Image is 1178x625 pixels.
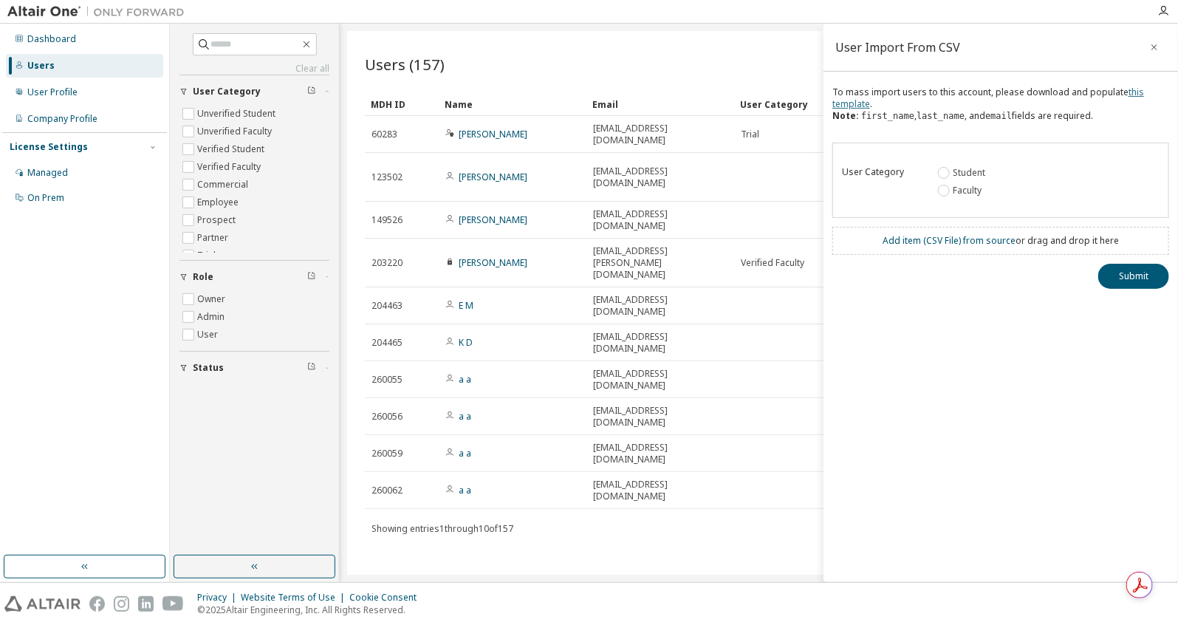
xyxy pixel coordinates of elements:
[842,166,931,199] div: User Category
[179,261,329,293] button: Role
[197,247,219,264] label: Trial
[459,128,527,140] a: [PERSON_NAME]
[89,596,105,612] img: facebook.svg
[197,194,242,211] label: Employee
[197,211,239,229] label: Prospect
[27,33,76,45] div: Dashboard
[861,111,914,121] code: first_name
[593,442,727,465] span: [EMAIL_ADDRESS][DOMAIN_NAME]
[193,86,261,98] span: User Category
[593,208,727,232] span: [EMAIL_ADDRESS][DOMAIN_NAME]
[307,86,316,98] span: Clear filter
[241,592,349,604] div: Website Terms of Use
[371,411,403,423] span: 260056
[197,140,267,158] label: Verified Student
[832,86,1144,110] a: this template
[459,214,527,226] a: [PERSON_NAME]
[459,299,473,312] a: E M
[371,522,513,535] span: Showing entries 1 through 10 of 157
[835,41,960,53] div: User Import From CSV
[593,245,727,281] span: [EMAIL_ADDRESS][PERSON_NAME][DOMAIN_NAME]
[10,141,88,153] div: License Settings
[459,256,527,269] a: [PERSON_NAME]
[197,176,251,194] label: Commercial
[953,164,988,182] label: Student
[883,235,1119,247] div: or drag and drop it here
[4,596,81,612] img: altair_logo.svg
[197,105,278,123] label: Unverified Student
[197,290,228,308] label: Owner
[193,362,224,374] span: Status
[197,604,425,616] p: © 2025 Altair Engineering, Inc. All Rights Reserved.
[593,123,727,146] span: [EMAIL_ADDRESS][DOMAIN_NAME]
[740,92,843,116] div: User Category
[179,352,329,384] button: Status
[307,271,316,283] span: Clear filter
[371,448,403,460] span: 260059
[459,336,473,349] a: K D
[593,331,727,355] span: [EMAIL_ADDRESS][DOMAIN_NAME]
[7,4,192,19] img: Altair One
[592,92,728,116] div: Email
[371,485,403,496] span: 260062
[445,92,581,116] div: Name
[197,229,231,247] label: Partner
[883,234,1016,247] a: Add item ( CSV File ) from source
[138,596,154,612] img: linkedin.svg
[593,294,727,318] span: [EMAIL_ADDRESS][DOMAIN_NAME]
[593,368,727,392] span: [EMAIL_ADDRESS][DOMAIN_NAME]
[371,374,403,386] span: 260055
[371,214,403,226] span: 149526
[459,410,471,423] a: a a
[179,63,329,75] a: Clear all
[371,337,403,349] span: 204465
[27,113,97,125] div: Company Profile
[832,109,859,122] b: Note:
[307,362,316,374] span: Clear filter
[459,171,527,183] a: [PERSON_NAME]
[197,123,275,140] label: Unverified Faculty
[741,129,759,140] span: Trial
[365,54,445,75] span: Users (157)
[197,158,264,176] label: Verified Faculty
[953,182,984,199] label: Faculty
[832,86,1169,134] div: To mass import users to this account, please download and populate . , , and fields are required.
[197,592,241,604] div: Privacy
[593,479,727,502] span: [EMAIL_ADDRESS][DOMAIN_NAME]
[459,484,471,496] a: a a
[917,111,965,121] code: last_name
[162,596,184,612] img: youtube.svg
[459,373,471,386] a: a a
[593,165,727,189] span: [EMAIL_ADDRESS][DOMAIN_NAME]
[459,447,471,460] a: a a
[197,326,221,344] label: User
[27,86,78,98] div: User Profile
[371,171,403,183] span: 123502
[371,129,397,140] span: 60283
[371,92,433,116] div: MDH ID
[27,192,64,204] div: On Prem
[193,271,213,283] span: Role
[371,300,403,312] span: 204463
[179,75,329,108] button: User Category
[349,592,425,604] div: Cookie Consent
[114,596,129,612] img: instagram.svg
[593,405,727,428] span: [EMAIL_ADDRESS][DOMAIN_NAME]
[27,60,55,72] div: Users
[985,111,1012,121] code: email
[27,167,68,179] div: Managed
[1098,264,1169,289] button: Submit
[197,308,227,326] label: Admin
[741,257,804,269] span: Verified Faculty
[371,257,403,269] span: 203220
